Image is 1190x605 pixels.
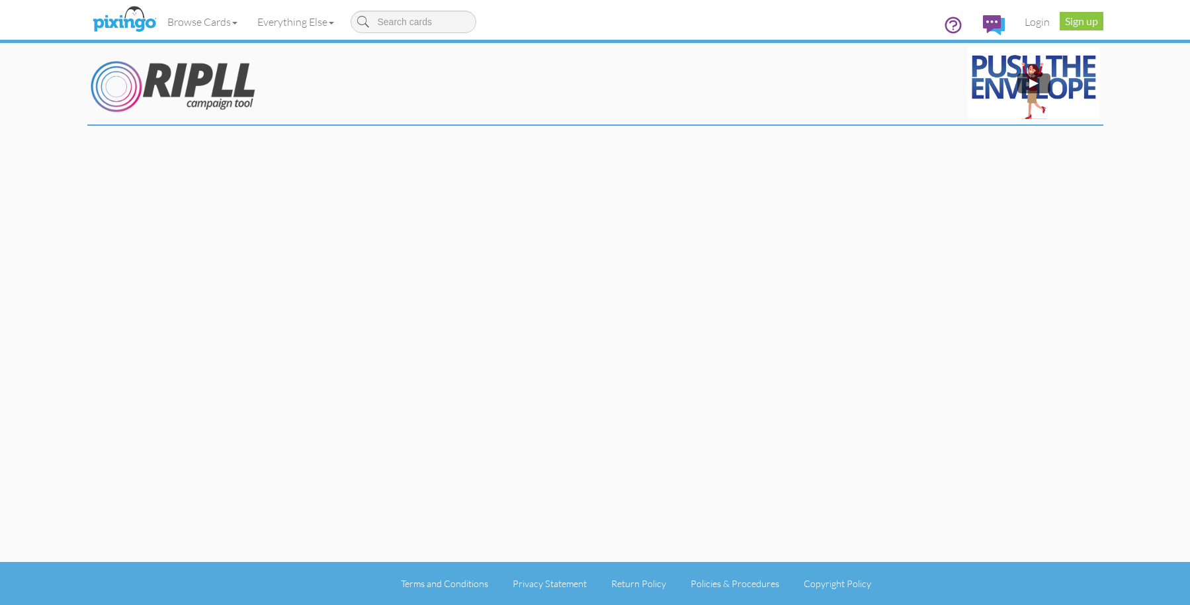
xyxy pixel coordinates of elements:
img: pixingo logo [89,3,159,36]
a: Return Policy [611,578,666,589]
a: Copyright Policy [804,578,871,589]
a: Privacy Statement [513,578,587,589]
input: Search cards [351,11,476,33]
img: comments.svg [983,15,1005,35]
a: Terms and Conditions [401,578,488,589]
a: Browse Cards [157,5,247,38]
a: Login [1015,5,1060,38]
a: Policies & Procedures [691,578,779,589]
img: Ripll_Logo.png [91,61,256,113]
a: Everything Else [247,5,344,38]
img: maxresdefault.jpg [968,46,1100,121]
a: Sign up [1060,12,1103,30]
